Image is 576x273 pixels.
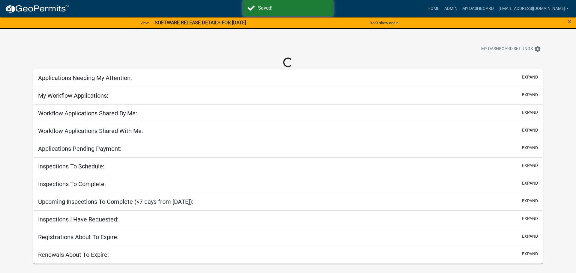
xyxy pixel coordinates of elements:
[442,3,460,14] a: Admin
[522,127,538,133] button: expand
[38,216,118,223] h5: Inspections I Have Requested:
[522,251,538,257] button: expand
[38,92,108,99] h5: My Workflow Applications:
[258,4,328,12] div: Saved!
[522,145,538,151] button: expand
[476,43,546,55] button: My Dashboard Settingssettings
[522,162,538,169] button: expand
[38,180,106,188] h5: Inspections To Complete:
[38,127,143,135] h5: Workflow Applications Shared With Me:
[367,18,401,28] button: Don't show again
[522,180,538,186] button: expand
[38,233,118,241] h5: Registrations About To Expire:
[38,110,137,117] h5: Workflow Applications Shared By Me:
[496,3,571,14] a: [EMAIL_ADDRESS][DOMAIN_NAME]
[522,109,538,116] button: expand
[522,92,538,98] button: expand
[155,20,246,25] strong: SOFTWARE RELEASE DETAILS FOR [DATE]
[568,18,571,25] button: Close
[522,198,538,204] button: expand
[138,18,151,28] a: View
[568,17,571,26] span: ×
[38,74,132,82] h5: Applications Needing My Attention:
[38,163,104,170] h5: Inspections To Schedule:
[522,233,538,239] button: expand
[38,145,121,152] h5: Applications Pending Payment:
[38,198,193,205] h5: Upcoming Inspections To Complete (<7 days from [DATE]):
[534,46,541,53] i: settings
[460,3,496,14] a: My Dashboard
[522,74,538,80] button: expand
[425,3,442,14] a: Home
[481,46,533,53] span: My Dashboard Settings
[522,215,538,222] button: expand
[38,251,109,258] h5: Renewals About To Expire:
